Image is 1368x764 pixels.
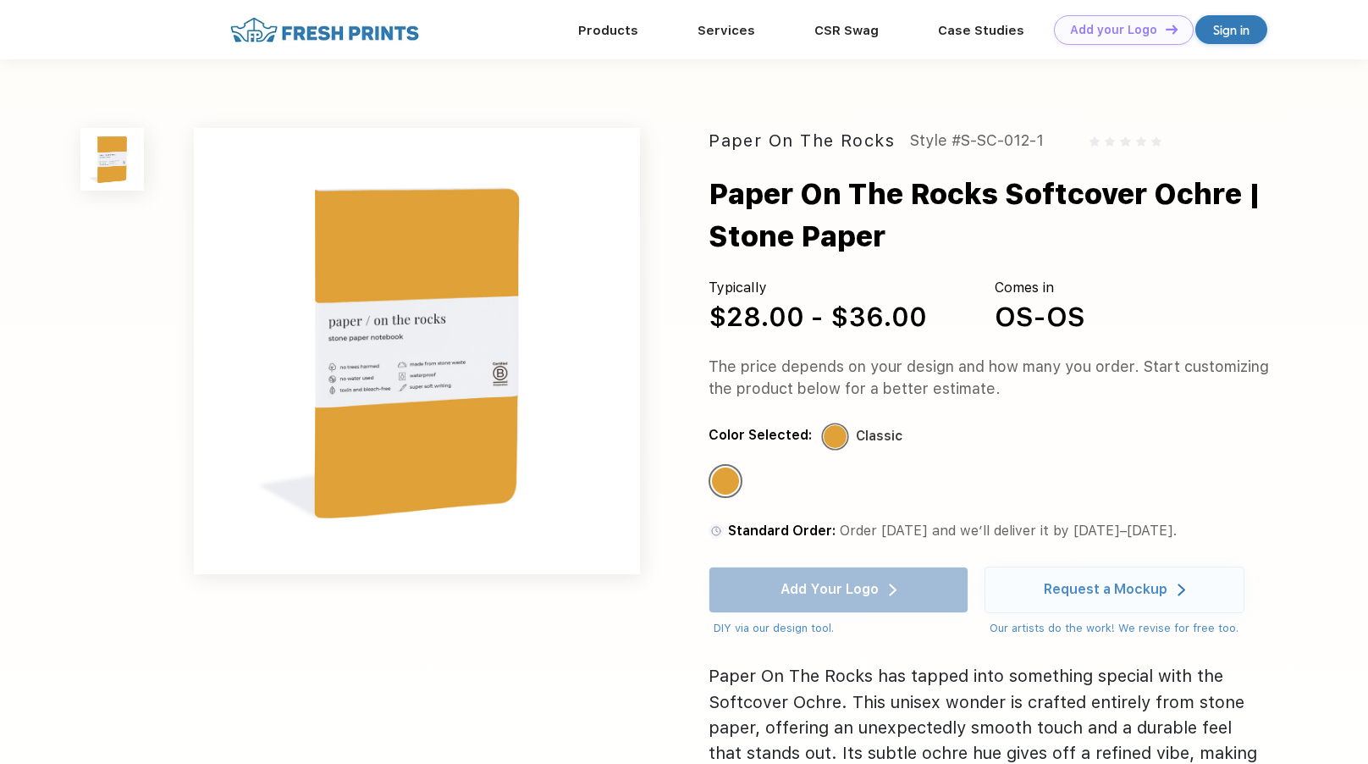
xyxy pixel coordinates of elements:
img: gray_star.svg [1089,136,1100,147]
div: Style #S-SC-012-1 [910,128,1044,153]
a: Products [578,23,638,38]
div: Classic [856,424,902,447]
img: func=resize&h=640 [194,128,641,575]
div: Comes in [995,277,1085,297]
div: OS-OS [995,297,1085,337]
div: Sign in [1213,20,1249,40]
div: Typically [709,277,927,297]
img: gray_star.svg [1120,136,1130,147]
span: Standard Order: [728,523,836,539]
div: $28.00 - $36.00 [709,297,927,337]
div: The price depends on your design and how many you order. Start customizing the product below for ... [709,356,1270,401]
img: func=resize&h=100 [80,128,143,191]
div: Add your Logo [1070,23,1157,37]
img: fo%20logo%202.webp [225,15,424,45]
a: Sign in [1195,15,1267,44]
img: white arrow [1178,584,1185,596]
div: DIY via our design tool. [714,620,968,637]
div: Request a Mockup [1044,581,1167,598]
div: Color Selected: [709,424,812,447]
img: DT [1166,25,1178,34]
div: Classic [712,468,739,495]
img: gray_star.svg [1136,136,1146,147]
img: gray_star.svg [1151,136,1161,147]
div: Paper On The Rocks [709,128,895,153]
span: Order [DATE] and we’ll deliver it by [DATE]–[DATE]. [840,523,1177,539]
img: gray_star.svg [1105,136,1115,147]
div: Our artists do the work! We revise for free too. [990,620,1244,637]
div: Paper On The Rocks Softcover Ochre | Stone Paper [709,173,1324,258]
img: standard order [709,523,724,539]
